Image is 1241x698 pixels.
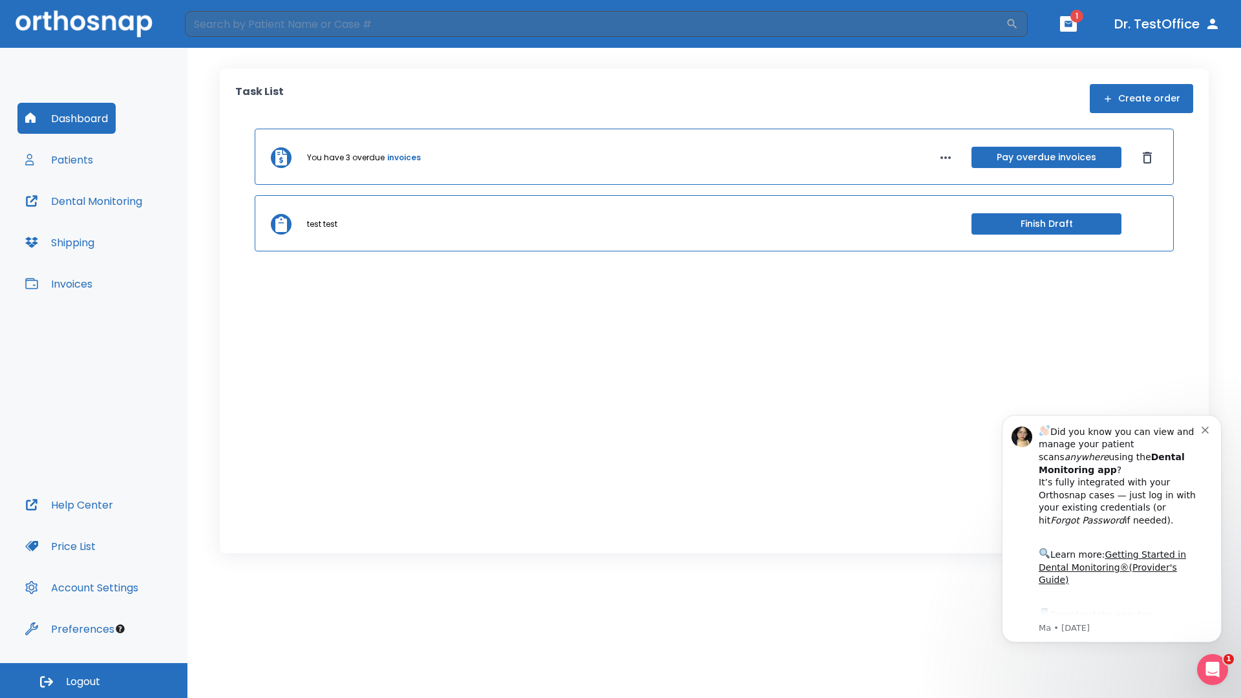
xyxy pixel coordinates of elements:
[17,613,122,644] button: Preferences
[114,623,126,635] div: Tooltip anchor
[1090,84,1193,113] button: Create order
[387,152,421,164] a: invoices
[17,144,101,175] button: Patients
[185,11,1006,37] input: Search by Patient Name or Case #
[1137,147,1158,168] button: Dismiss
[16,10,153,37] img: Orthosnap
[1224,654,1234,664] span: 1
[307,218,337,230] p: test test
[17,489,121,520] button: Help Center
[17,531,103,562] button: Price List
[17,103,116,134] button: Dashboard
[1070,10,1083,23] span: 1
[307,152,385,164] p: You have 3 overdue
[17,185,150,217] button: Dental Monitoring
[1109,12,1225,36] button: Dr. TestOffice
[17,572,146,603] button: Account Settings
[17,268,100,299] button: Invoices
[982,399,1241,692] iframe: Intercom notifications message
[17,227,102,258] button: Shipping
[1197,654,1228,685] iframe: Intercom live chat
[66,675,100,689] span: Logout
[235,84,284,113] p: Task List
[971,147,1121,168] button: Pay overdue invoices
[971,213,1121,235] button: Finish Draft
